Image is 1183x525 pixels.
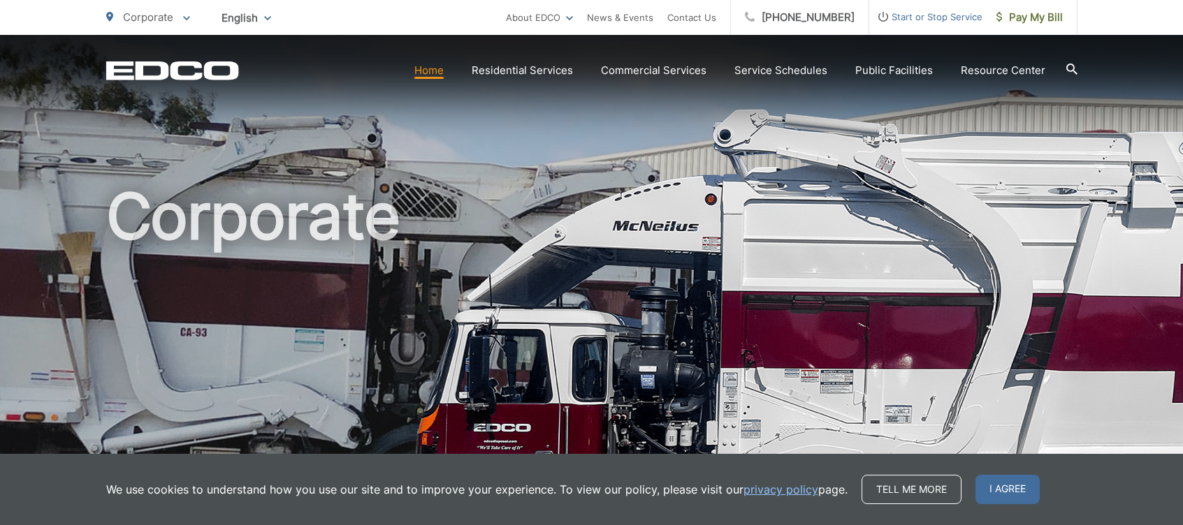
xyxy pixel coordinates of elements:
span: I agree [975,475,1040,504]
a: Contact Us [667,9,716,26]
a: News & Events [587,9,653,26]
a: Commercial Services [601,62,706,79]
a: Public Facilities [855,62,933,79]
p: We use cookies to understand how you use our site and to improve your experience. To view our pol... [106,481,848,498]
span: Corporate [123,10,173,24]
a: Home [414,62,444,79]
a: EDCD logo. Return to the homepage. [106,61,239,80]
a: Residential Services [472,62,573,79]
span: Pay My Bill [996,9,1063,26]
a: Tell me more [862,475,961,504]
span: English [211,6,282,30]
a: About EDCO [506,9,573,26]
a: Resource Center [961,62,1045,79]
a: Service Schedules [734,62,827,79]
a: privacy policy [743,481,818,498]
